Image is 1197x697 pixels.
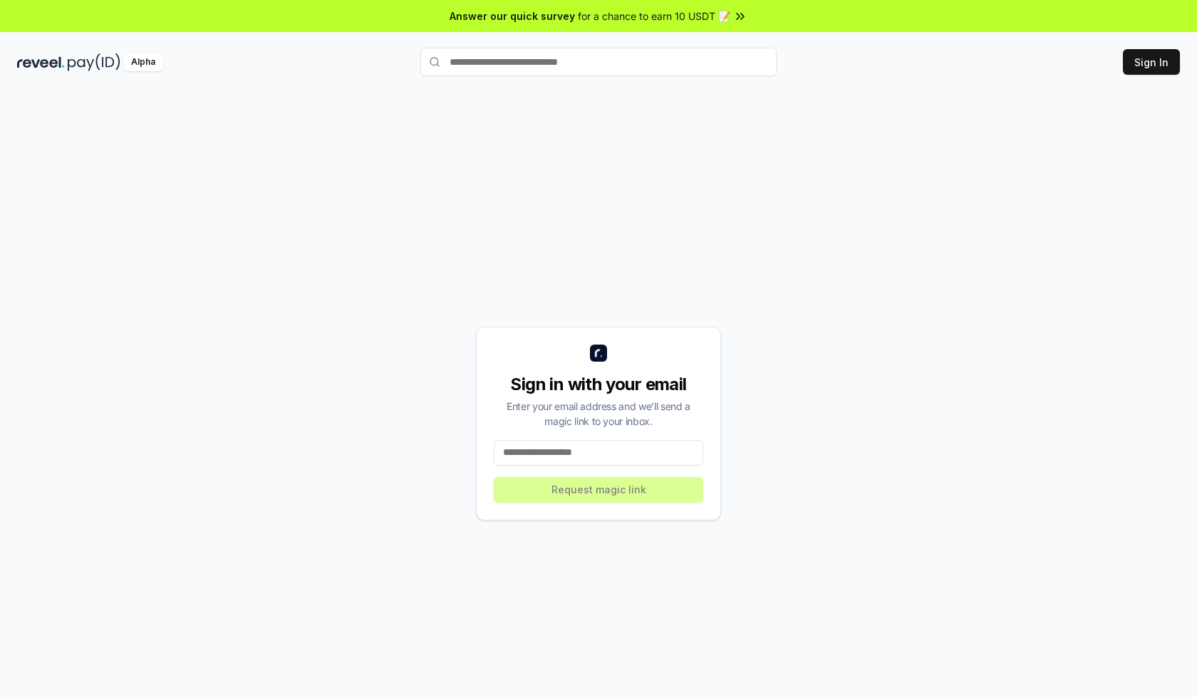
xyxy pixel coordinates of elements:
[123,53,163,71] div: Alpha
[68,53,120,71] img: pay_id
[1123,49,1180,75] button: Sign In
[17,53,65,71] img: reveel_dark
[578,9,730,23] span: for a chance to earn 10 USDT 📝
[450,9,575,23] span: Answer our quick survey
[590,345,607,362] img: logo_small
[494,399,703,429] div: Enter your email address and we’ll send a magic link to your inbox.
[494,373,703,396] div: Sign in with your email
